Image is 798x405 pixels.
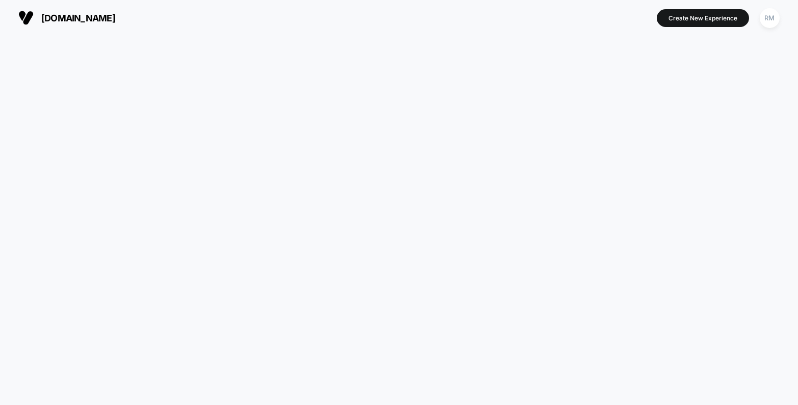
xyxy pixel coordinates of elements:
[41,13,115,23] span: [DOMAIN_NAME]
[15,10,118,26] button: [DOMAIN_NAME]
[760,8,780,28] div: RM
[657,9,749,27] button: Create New Experience
[18,10,34,25] img: Visually logo
[757,8,783,29] button: RM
